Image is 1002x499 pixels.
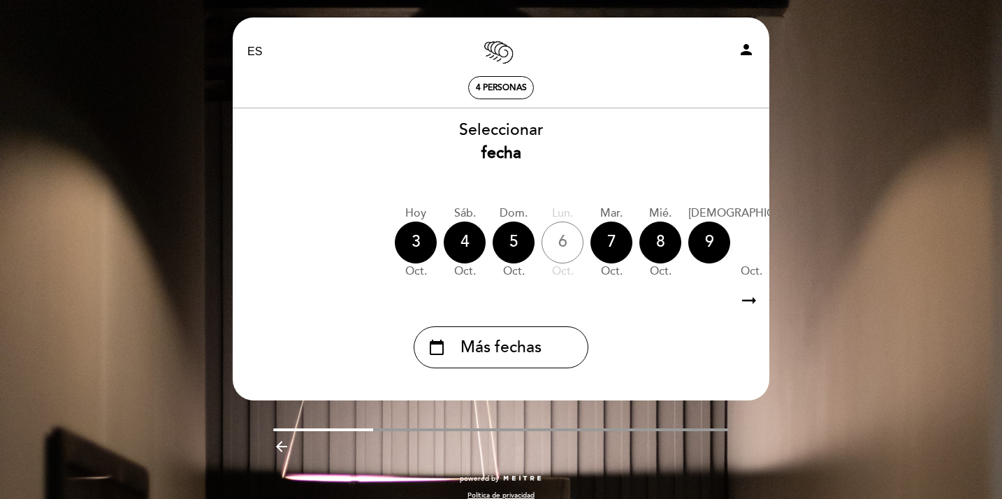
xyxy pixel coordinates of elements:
div: 4 [444,222,486,263]
span: Más fechas [460,336,542,359]
b: fecha [481,143,521,163]
div: oct. [688,263,814,280]
div: mar. [590,205,632,222]
div: mié. [639,205,681,222]
a: powered by [460,474,542,484]
button: person [738,41,755,63]
i: calendar_today [428,335,445,359]
i: arrow_right_alt [739,286,760,316]
div: oct. [493,263,535,280]
div: oct. [590,263,632,280]
a: Manteca Resto [414,33,588,71]
div: [DEMOGRAPHIC_DATA]. [688,205,814,222]
i: person [738,41,755,58]
div: 3 [395,222,437,263]
div: Seleccionar [232,119,770,165]
span: powered by [460,474,499,484]
div: sáb. [444,205,486,222]
div: 9 [688,222,730,263]
div: oct. [639,263,681,280]
div: oct. [542,263,583,280]
div: 6 [542,222,583,263]
img: MEITRE [502,475,542,482]
div: oct. [444,263,486,280]
div: lun. [542,205,583,222]
div: dom. [493,205,535,222]
div: oct. [395,263,437,280]
span: 4 personas [476,82,527,93]
div: 8 [639,222,681,263]
div: Hoy [395,205,437,222]
div: 7 [590,222,632,263]
i: arrow_backward [273,438,290,455]
div: 5 [493,222,535,263]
